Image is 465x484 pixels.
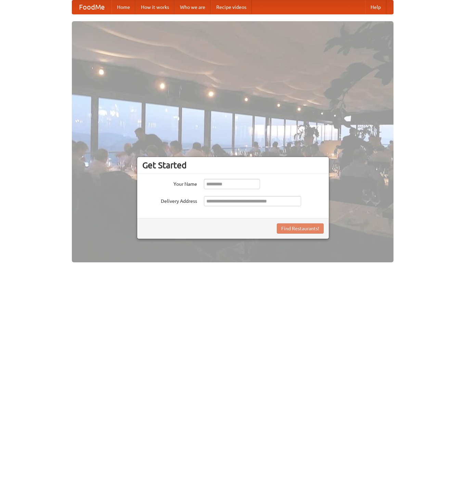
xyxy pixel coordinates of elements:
[142,179,197,187] label: Your Name
[211,0,252,14] a: Recipe videos
[72,0,112,14] a: FoodMe
[142,196,197,205] label: Delivery Address
[135,0,175,14] a: How it works
[365,0,386,14] a: Help
[142,160,324,170] h3: Get Started
[175,0,211,14] a: Who we are
[112,0,135,14] a: Home
[277,223,324,234] button: Find Restaurants!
